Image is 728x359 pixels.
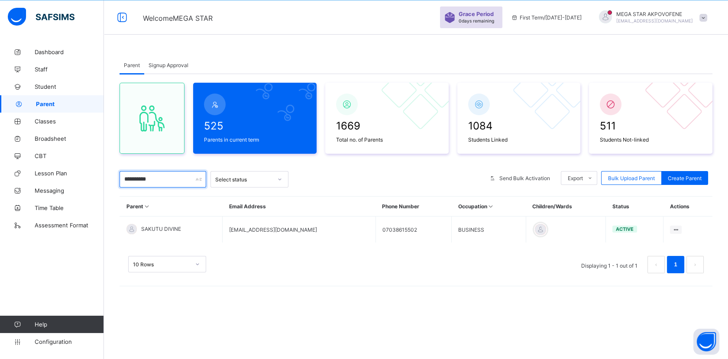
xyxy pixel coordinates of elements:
th: Children/Wards [526,197,605,217]
button: prev page [647,256,665,273]
span: Help [35,321,104,328]
div: MEGA STARAKPOVOFENE [590,10,712,25]
span: Export [568,175,583,181]
th: Parent [120,197,223,217]
span: Lesson Plan [35,170,104,177]
span: Assessment Format [35,222,104,229]
span: 511 [600,120,702,132]
li: 下一页 [686,256,704,273]
span: session/term information [511,14,582,21]
span: SAKUTU DIVINE [141,226,181,232]
span: Staff [35,66,104,73]
i: Sort in Ascending Order [487,203,494,210]
th: Phone Number [375,197,451,217]
span: Parent [36,100,104,107]
span: Time Table [35,204,104,211]
span: [EMAIL_ADDRESS][DOMAIN_NAME] [616,18,693,23]
span: Send Bulk Activation [499,175,550,181]
span: Welcome MEGA STAR [143,14,213,23]
td: [EMAIL_ADDRESS][DOMAIN_NAME] [223,217,376,243]
div: Select status [215,176,272,183]
span: Total no. of Parents [336,136,438,143]
span: Students Not-linked [600,136,702,143]
span: Parent [124,62,140,68]
th: Status [606,197,663,217]
span: MEGA STAR AKPOVOFENE [616,11,693,17]
th: Actions [663,197,712,217]
td: BUSINESS [451,217,526,243]
span: 0 days remaining [459,18,494,23]
span: Configuration [35,338,104,345]
th: Email Address [223,197,376,217]
span: Grace Period [459,11,494,17]
span: Create Parent [668,175,702,181]
span: Dashboard [35,49,104,55]
span: active [616,226,634,232]
span: Parents in current term [204,136,306,143]
span: CBT [35,152,104,159]
button: next page [686,256,704,273]
img: sticker-purple.71386a28dfed39d6af7621340158ba97.svg [444,12,455,23]
span: Student [35,83,104,90]
td: 07038615502 [375,217,451,243]
a: 1 [671,259,679,270]
button: Open asap [693,329,719,355]
span: 1669 [336,120,438,132]
span: Classes [35,118,104,125]
span: Messaging [35,187,104,194]
li: Displaying 1 - 1 out of 1 [575,256,644,273]
li: 上一页 [647,256,665,273]
th: Occupation [451,197,526,217]
span: 1084 [468,120,570,132]
i: Sort in Ascending Order [143,203,151,210]
span: Signup Approval [149,62,188,68]
div: 10 Rows [133,261,190,268]
span: Broadsheet [35,135,104,142]
img: safsims [8,8,74,26]
li: 1 [667,256,684,273]
span: Bulk Upload Parent [608,175,655,181]
span: 525 [204,120,306,132]
span: Students Linked [468,136,570,143]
